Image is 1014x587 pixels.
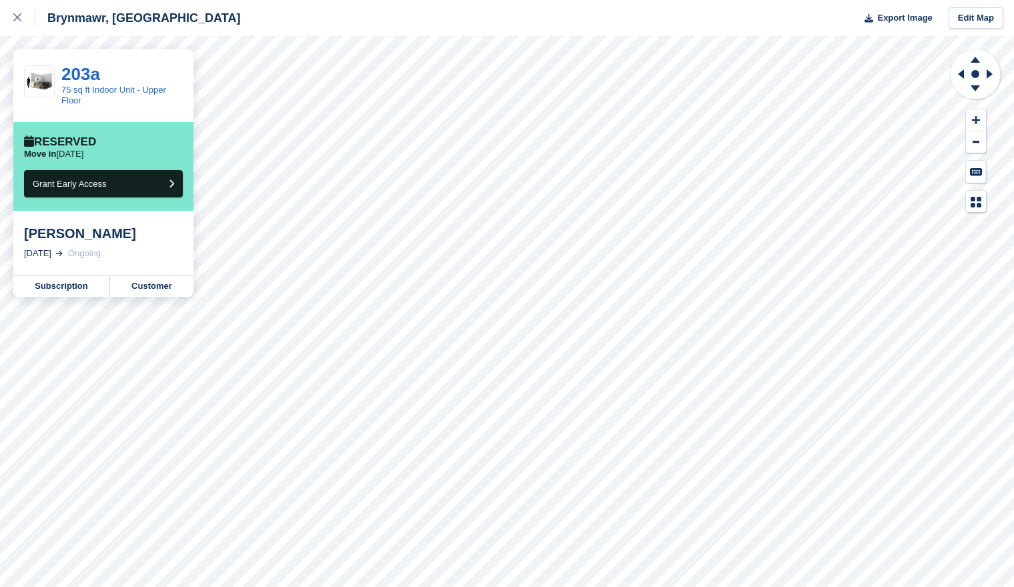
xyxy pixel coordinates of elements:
p: [DATE] [24,149,83,159]
div: [DATE] [24,247,51,260]
a: 75 sq ft Indoor Unit - Upper Floor [61,85,166,105]
a: Subscription [13,275,110,297]
span: Move in [24,149,56,159]
div: Ongoing [68,247,101,260]
span: Export Image [877,11,932,25]
span: Grant Early Access [33,179,107,189]
div: [PERSON_NAME] [24,225,183,241]
div: Brynmawr, [GEOGRAPHIC_DATA] [35,10,240,26]
a: Customer [110,275,193,297]
button: Keyboard Shortcuts [966,161,986,183]
div: Reserved [24,135,96,149]
a: Edit Map [949,7,1003,29]
button: Zoom Out [966,131,986,153]
button: Grant Early Access [24,170,183,197]
img: arrow-right-light-icn-cde0832a797a2874e46488d9cf13f60e5c3a73dbe684e267c42b8395dfbc2abf.svg [56,251,63,256]
img: 75-sqft-unit.jpg [25,70,54,92]
a: 203a [61,64,100,84]
button: Map Legend [966,191,986,213]
button: Zoom In [966,109,986,131]
button: Export Image [857,7,933,29]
